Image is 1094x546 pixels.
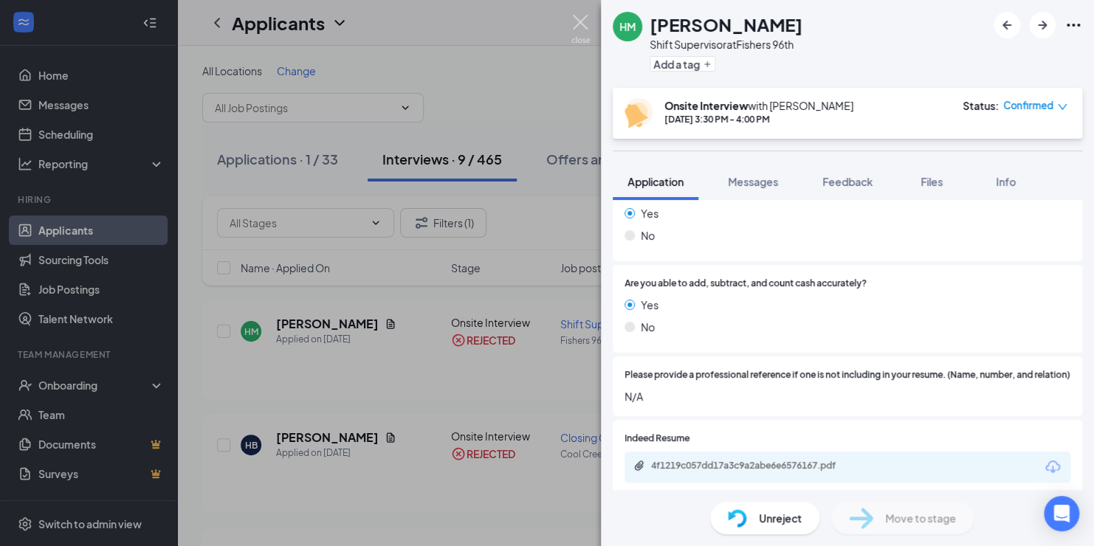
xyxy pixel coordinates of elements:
[627,175,684,188] span: Application
[664,98,853,113] div: with [PERSON_NAME]
[998,16,1016,34] svg: ArrowLeftNew
[822,175,873,188] span: Feedback
[1029,12,1056,38] button: ArrowRight
[650,37,802,52] div: Shift Supervisor at Fishers 96th
[619,19,636,34] div: HM
[625,432,689,446] span: Indeed Resume
[633,460,873,474] a: Paperclip4f1219c057dd17a3c9a2abe6e6576167.pdf
[1044,458,1062,476] svg: Download
[641,319,655,335] span: No
[1064,16,1082,34] svg: Ellipses
[625,368,1070,382] span: Please provide a professional reference if one is not including in your resume. (Name, number, an...
[1057,102,1067,112] span: down
[728,175,778,188] span: Messages
[641,297,658,313] span: Yes
[1044,496,1079,531] div: Open Intercom Messenger
[651,460,858,471] div: 4f1219c057dd17a3c9a2abe6e6576167.pdf
[625,277,867,291] span: Are you able to add, subtract, and count cash accurately?
[885,510,956,526] span: Move to stage
[641,227,655,243] span: No
[650,56,715,72] button: PlusAdd a tag
[1003,98,1053,113] span: Confirmed
[759,510,802,526] span: Unreject
[664,99,748,112] b: Onsite Interview
[703,60,712,69] svg: Plus
[641,205,658,221] span: Yes
[996,175,1016,188] span: Info
[664,113,853,125] div: [DATE] 3:30 PM - 4:00 PM
[625,388,1070,404] span: N/A
[994,12,1020,38] button: ArrowLeftNew
[1033,16,1051,34] svg: ArrowRight
[650,12,802,37] h1: [PERSON_NAME]
[633,460,645,471] svg: Paperclip
[921,175,943,188] span: Files
[963,98,999,113] div: Status :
